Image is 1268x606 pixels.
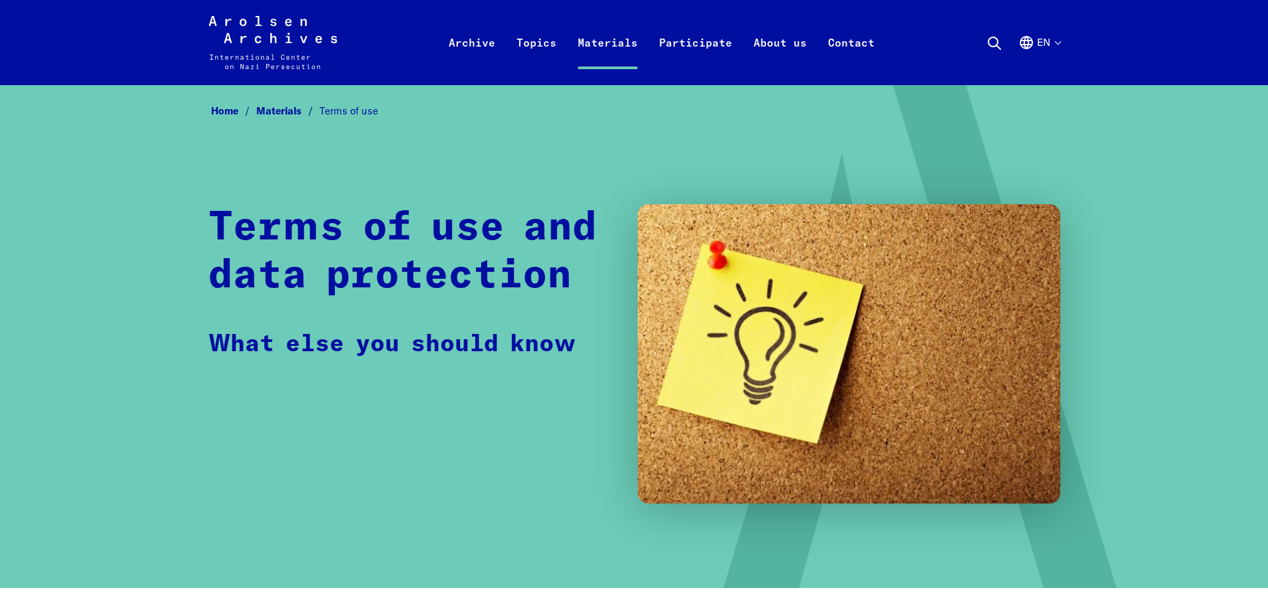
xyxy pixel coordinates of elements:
[506,32,567,85] a: Topics
[211,104,256,117] a: Home
[319,104,378,117] span: Terms of use
[208,101,1060,122] nav: Breadcrumb
[648,32,743,85] a: Participate
[743,32,817,85] a: About us
[208,327,576,363] p: What else you should know
[1018,35,1060,82] button: English, language selection
[256,104,319,117] a: Materials
[817,32,885,85] a: Contact
[438,16,885,69] nav: Primary
[208,204,611,300] h1: Terms of use and data protection
[567,32,648,85] a: Materials
[438,32,506,85] a: Archive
